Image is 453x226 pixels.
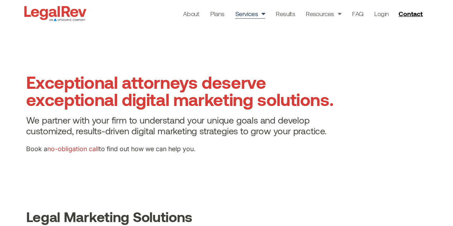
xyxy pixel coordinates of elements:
nav: Menu [183,9,389,19]
a: Resources [306,9,341,19]
span: Contact [399,10,423,17]
a: Services [235,9,265,19]
a: Plans [210,9,225,19]
a: Results [276,9,295,19]
a: About [183,9,199,19]
a: FAQ [352,9,363,19]
a: Login [374,9,389,19]
a: Contact [396,8,427,19]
